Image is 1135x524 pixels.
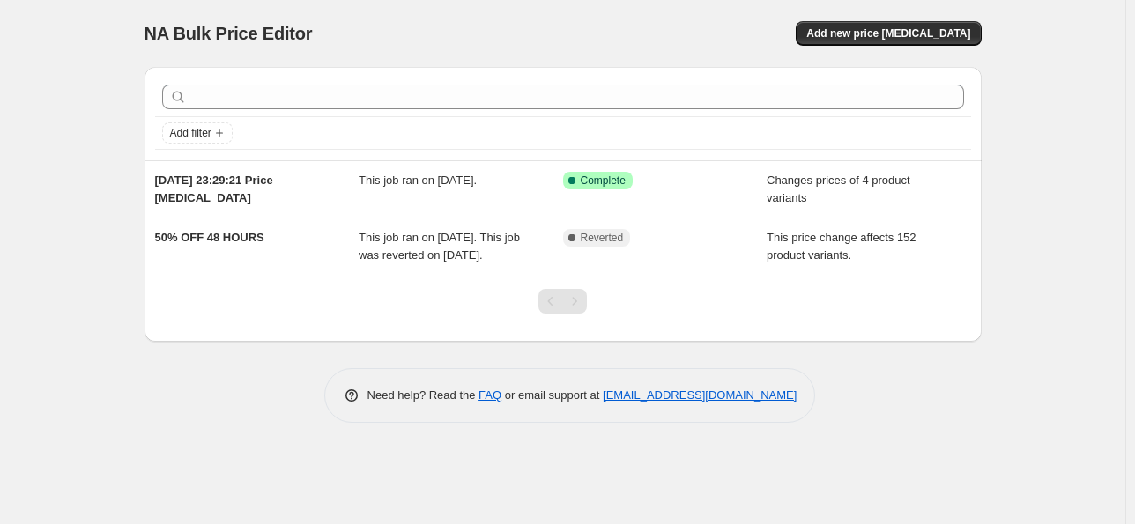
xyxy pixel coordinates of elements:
[162,122,233,144] button: Add filter
[155,173,273,204] span: [DATE] 23:29:21 Price [MEDICAL_DATA]
[170,126,211,140] span: Add filter
[767,231,916,262] span: This price change affects 152 product variants.
[603,388,797,402] a: [EMAIL_ADDRESS][DOMAIN_NAME]
[501,388,603,402] span: or email support at
[767,173,910,204] span: Changes prices of 4 product variants
[581,231,624,245] span: Reverted
[359,231,520,262] span: This job ran on [DATE]. This job was reverted on [DATE].
[581,173,626,188] span: Complete
[155,231,264,244] span: 50% OFF 48 HOURS
[478,388,501,402] a: FAQ
[359,173,477,187] span: This job ran on [DATE].
[796,21,981,46] button: Add new price [MEDICAL_DATA]
[538,289,587,314] nav: Pagination
[145,24,313,43] span: NA Bulk Price Editor
[367,388,479,402] span: Need help? Read the
[806,26,970,41] span: Add new price [MEDICAL_DATA]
